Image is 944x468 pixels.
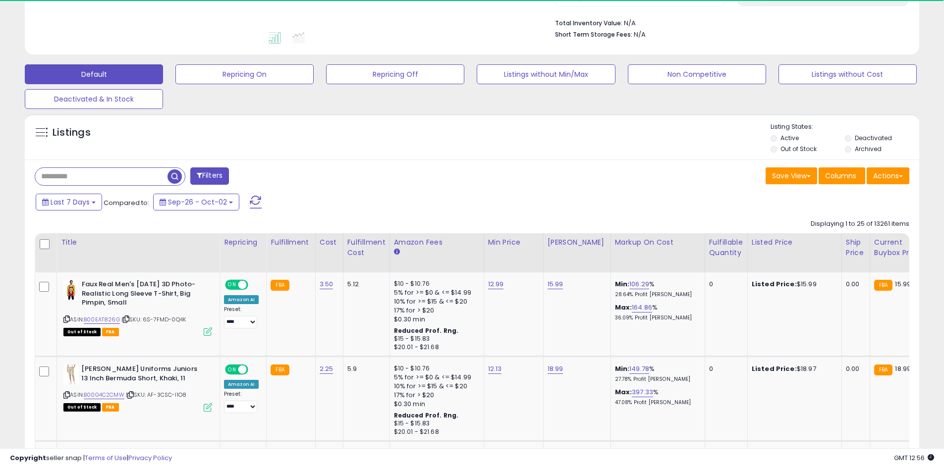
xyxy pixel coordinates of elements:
[629,364,649,374] a: 149.78
[271,364,289,375] small: FBA
[811,219,909,229] div: Displaying 1 to 25 of 13261 items
[85,453,127,463] a: Terms of Use
[488,279,504,289] a: 12.99
[394,248,400,257] small: Amazon Fees.
[394,400,476,409] div: $0.30 min
[320,279,333,289] a: 3.50
[84,315,120,324] a: B00EAT826G
[874,280,892,291] small: FBA
[81,364,202,385] b: [PERSON_NAME] Uniforms Juniors 13 Inch Bermuda Short, Khaki, 11
[394,280,476,288] div: $10 - $10.76
[615,399,697,406] p: 47.08% Profit [PERSON_NAME]
[347,280,382,289] div: 5.12
[615,388,697,406] div: %
[895,279,911,289] span: 15.99
[224,295,259,304] div: Amazon AI
[25,64,163,84] button: Default
[752,279,797,289] b: Listed Price:
[82,280,202,310] b: Faux Real Men's [DATE] 3D Photo-Realistic Long Sleeve T-Shirt, Big Pimpin, Small
[780,145,817,153] label: Out of Stock
[752,364,834,373] div: $18.97
[855,145,882,153] label: Archived
[548,279,563,289] a: 15.99
[347,237,386,258] div: Fulfillment Cost
[874,364,892,375] small: FBA
[226,365,238,374] span: ON
[63,280,212,335] div: ASIN:
[548,364,563,374] a: 18.99
[63,364,79,384] img: 3180YIetecL._SL40_.jpg
[190,167,229,185] button: Filters
[855,134,892,142] label: Deactivated
[63,328,101,336] span: All listings that are currently out of stock and unavailable for purchase on Amazon
[63,364,212,411] div: ASIN:
[629,279,649,289] a: 106.29
[894,453,934,463] span: 2025-10-10 12:56 GMT
[615,303,632,312] b: Max:
[224,380,259,389] div: Amazon AI
[128,453,172,463] a: Privacy Policy
[10,453,46,463] strong: Copyright
[347,364,382,373] div: 5.9
[632,303,652,312] a: 164.86
[615,376,697,383] p: 27.78% Profit [PERSON_NAME]
[771,122,919,132] p: Listing States:
[615,364,630,373] b: Min:
[846,364,862,373] div: 0.00
[488,237,539,248] div: Min Price
[895,364,911,373] span: 18.99
[615,387,632,397] b: Max:
[615,364,697,383] div: %
[825,171,856,181] span: Columns
[394,391,476,400] div: 17% for > $20
[102,403,119,412] span: FBA
[271,237,311,248] div: Fulfillment
[548,237,607,248] div: [PERSON_NAME]
[780,134,799,142] label: Active
[752,280,834,289] div: $15.99
[709,237,743,258] div: Fulfillable Quantity
[394,288,476,297] div: 5% for >= $0 & <= $14.99
[224,237,262,248] div: Repricing
[320,237,339,248] div: Cost
[611,233,705,272] th: The percentage added to the cost of goods (COGS) that forms the calculator for Min & Max prices.
[394,343,476,352] div: $20.01 - $21.68
[709,364,740,373] div: 0
[488,364,502,374] a: 12.13
[394,306,476,315] div: 17% for > $20
[615,280,697,298] div: %
[271,280,289,291] small: FBA
[326,64,464,84] button: Repricing Off
[394,419,476,428] div: $15 - $15.83
[394,364,476,373] div: $10 - $10.76
[752,364,797,373] b: Listed Price:
[10,454,172,463] div: seller snap | |
[126,391,186,399] span: | SKU: AF-3CSC-I1O8
[84,391,124,399] a: B00G4C2CMW
[709,280,740,289] div: 0
[175,64,314,84] button: Repricing On
[394,315,476,324] div: $0.30 min
[632,387,653,397] a: 397.33
[394,297,476,306] div: 10% for >= $15 & <= $20
[224,391,259,413] div: Preset:
[121,315,186,323] span: | SKU: 6S-7FMD-0Q4K
[104,198,149,208] span: Compared to:
[51,197,90,207] span: Last 7 Days
[25,89,163,109] button: Deactivated & In Stock
[867,167,909,184] button: Actions
[168,197,227,207] span: Sep-26 - Oct-02
[615,279,630,289] b: Min:
[394,326,459,335] b: Reduced Prof. Rng.
[226,281,238,289] span: ON
[247,281,263,289] span: OFF
[778,64,917,84] button: Listings without Cost
[874,237,925,258] div: Current Buybox Price
[394,428,476,436] div: $20.01 - $21.68
[394,335,476,343] div: $15 - $15.83
[846,237,866,258] div: Ship Price
[394,382,476,391] div: 10% for >= $15 & <= $20
[36,194,102,210] button: Last 7 Days
[247,365,263,374] span: OFF
[320,364,333,374] a: 2.25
